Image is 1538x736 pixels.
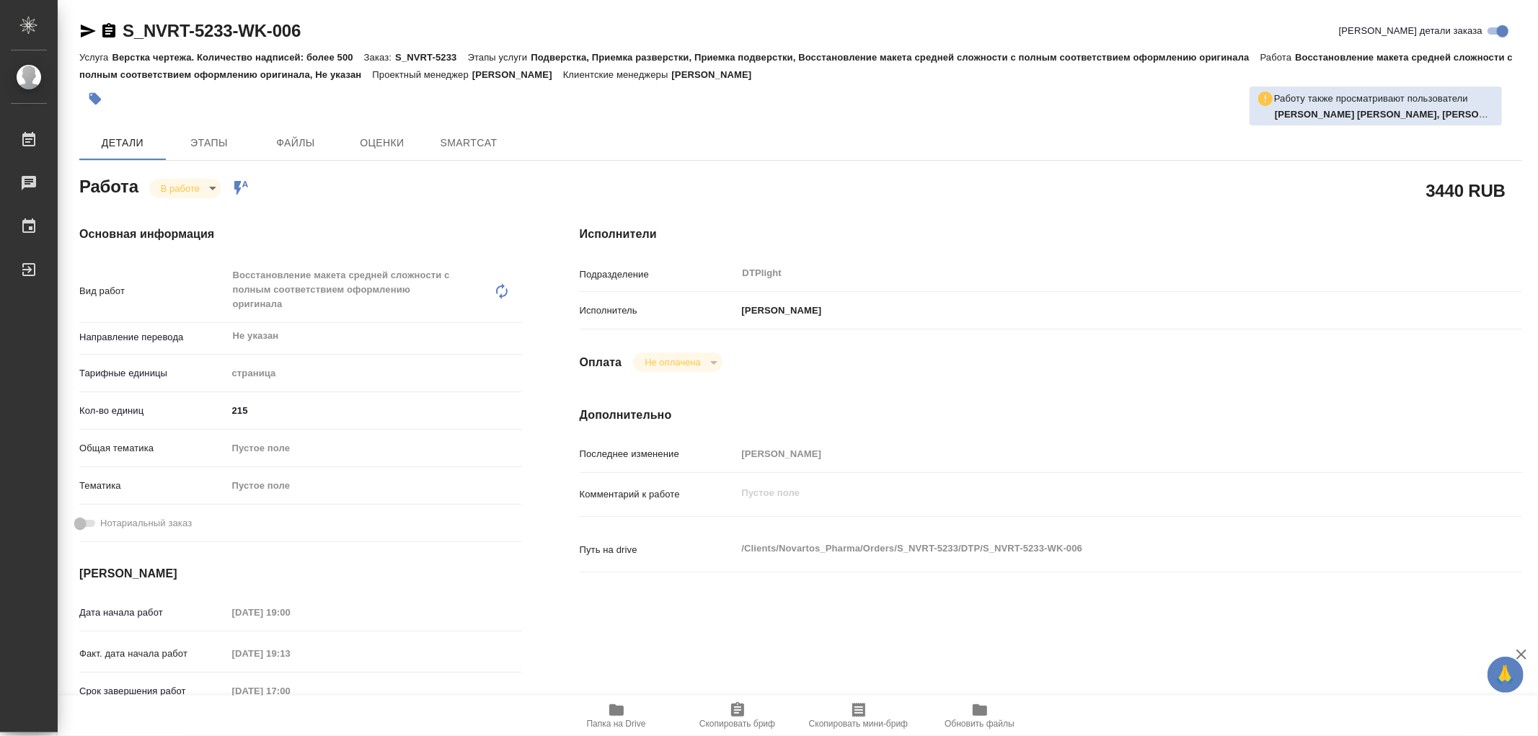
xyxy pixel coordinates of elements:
[123,21,301,40] a: S_NVRT-5233-WK-006
[79,22,97,40] button: Скопировать ссылку для ЯМессенджера
[79,404,227,418] p: Кол-во единиц
[434,134,503,152] span: SmartCat
[79,366,227,381] p: Тарифные единицы
[531,52,1260,63] p: Подверстка, Приемка разверстки, Приемка подверстки, Восстановление макета средней сложности с пол...
[79,647,227,661] p: Факт. дата начала работ
[112,52,363,63] p: Верстка чертежа. Количество надписей: более 500
[580,303,737,318] p: Исполнитель
[79,330,227,345] p: Направление перевода
[227,361,522,386] div: страница
[580,226,1522,243] h4: Исполнители
[919,696,1040,736] button: Обновить файлы
[945,719,1015,729] span: Обновить файлы
[633,353,722,372] div: В работе
[587,719,646,729] span: Папка на Drive
[580,407,1522,424] h4: Дополнительно
[563,69,672,80] p: Клиентские менеджеры
[1260,52,1296,63] p: Работа
[1493,660,1518,690] span: 🙏
[364,52,395,63] p: Заказ:
[100,516,192,531] span: Нотариальный заказ
[580,487,737,502] p: Комментарий к работе
[348,134,417,152] span: Оценки
[1426,178,1506,203] h2: 3440 RUB
[672,69,763,80] p: [PERSON_NAME]
[100,22,118,40] button: Скопировать ссылку
[79,284,227,298] p: Вид работ
[232,441,505,456] div: Пустое поле
[79,441,227,456] p: Общая тематика
[580,543,737,557] p: Путь на drive
[79,479,227,493] p: Тематика
[79,565,522,582] h4: [PERSON_NAME]
[677,696,798,736] button: Скопировать бриф
[79,226,522,243] h4: Основная информация
[737,536,1444,561] textarea: /Clients/Novartos_Pharma/Orders/S_NVRT-5233/DTP/S_NVRT-5233-WK-006
[699,719,775,729] span: Скопировать бриф
[472,69,563,80] p: [PERSON_NAME]
[79,606,227,620] p: Дата начала работ
[640,356,704,368] button: Не оплачена
[232,479,505,493] div: Пустое поле
[580,354,622,371] h4: Оплата
[580,447,737,461] p: Последнее изменение
[395,52,467,63] p: S_NVRT-5233
[227,400,522,421] input: ✎ Введи что-нибудь
[88,134,157,152] span: Детали
[227,643,353,664] input: Пустое поле
[79,52,112,63] p: Услуга
[261,134,330,152] span: Файлы
[798,696,919,736] button: Скопировать мини-бриф
[227,602,353,623] input: Пустое поле
[79,83,111,115] button: Добавить тэг
[737,303,822,318] p: [PERSON_NAME]
[468,52,531,63] p: Этапы услуги
[580,267,737,282] p: Подразделение
[1275,107,1495,122] p: Риянова Анна, Васильева Наталья
[1275,109,1522,120] b: [PERSON_NAME] [PERSON_NAME], [PERSON_NAME]
[227,680,353,701] input: Пустое поле
[556,696,677,736] button: Папка на Drive
[809,719,908,729] span: Скопировать мини-бриф
[372,69,472,80] p: Проектный менеджер
[149,179,221,198] div: В работе
[737,443,1444,464] input: Пустое поле
[227,474,522,498] div: Пустое поле
[1274,92,1468,106] p: Работу также просматривают пользователи
[156,182,204,195] button: В работе
[79,172,138,198] h2: Работа
[174,134,244,152] span: Этапы
[79,684,227,699] p: Срок завершения работ
[1488,657,1524,693] button: 🙏
[227,436,522,461] div: Пустое поле
[1339,24,1482,38] span: [PERSON_NAME] детали заказа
